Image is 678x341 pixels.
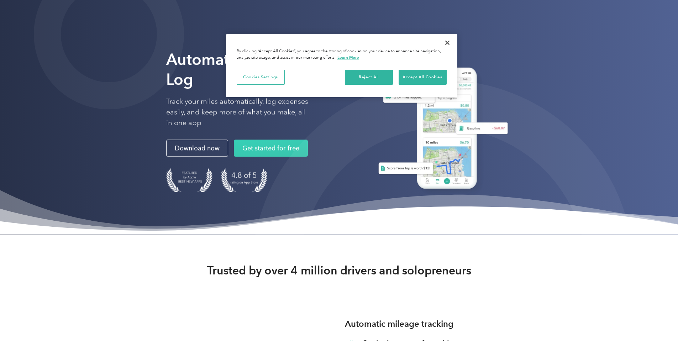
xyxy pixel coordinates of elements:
div: By clicking “Accept All Cookies”, you agree to the storing of cookies on your device to enhance s... [237,48,447,61]
a: More information about your privacy, opens in a new tab [337,55,359,60]
div: Privacy [226,34,457,97]
button: Reject All [345,70,393,85]
strong: Trusted by over 4 million drivers and solopreneurs [207,263,471,278]
strong: Automate Your Mileage Log [166,50,337,89]
button: Accept All Cookies [399,70,447,85]
a: Get started for free [234,140,308,157]
img: 4.9 out of 5 stars on the app store [221,168,267,192]
button: Cookies Settings [237,70,285,85]
a: Download now [166,140,228,157]
h3: Automatic mileage tracking [345,318,453,330]
img: Badge for Featured by Apple Best New Apps [166,168,212,192]
button: Close [440,35,455,51]
div: Cookie banner [226,34,457,97]
p: Track your miles automatically, log expenses easily, and keep more of what you make, all in one app [166,96,309,128]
